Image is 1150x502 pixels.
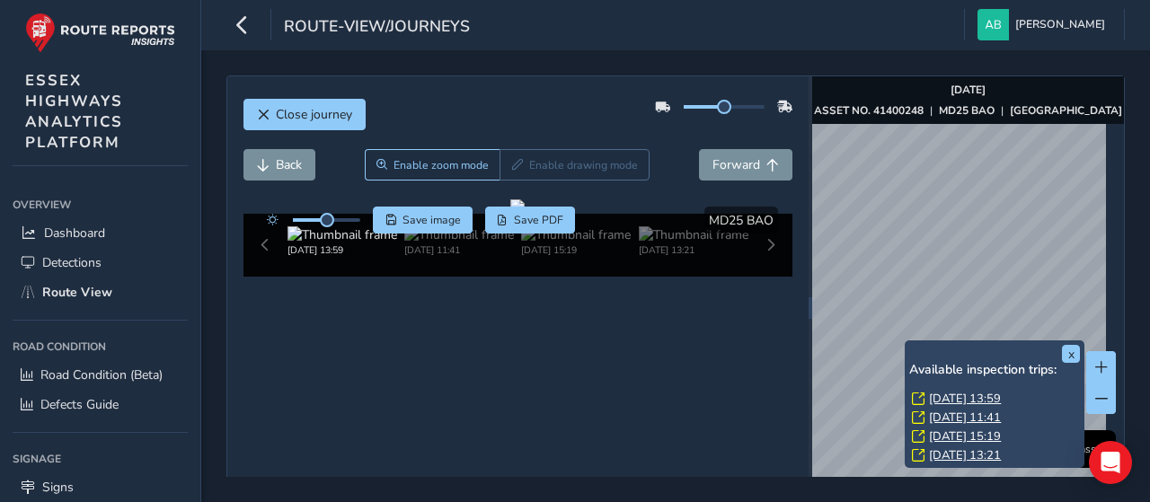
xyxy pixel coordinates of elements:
button: Zoom [365,149,500,181]
a: Route View [13,277,188,307]
button: Back [243,149,315,181]
span: Forward [712,156,760,173]
span: Detections [42,254,102,271]
span: Save PDF [514,213,563,227]
span: [PERSON_NAME] [1015,9,1105,40]
img: Thumbnail frame [287,226,397,243]
span: Back [276,156,302,173]
img: Thumbnail frame [639,226,748,243]
button: x [1062,345,1080,363]
div: [DATE] 11:41 [404,243,514,257]
strong: ASSET NO. 41400248 [814,103,924,118]
button: Save [373,207,473,233]
h6: Available inspection trips: [909,363,1080,378]
button: [PERSON_NAME] [977,9,1111,40]
button: PDF [485,207,576,233]
img: rr logo [25,13,175,53]
span: Close journey [276,106,352,123]
span: Save image [402,213,461,227]
span: Dashboard [44,225,105,242]
a: Detections [13,248,188,277]
img: Thumbnail frame [404,226,514,243]
div: Open Intercom Messenger [1089,441,1132,484]
span: Defects Guide [40,396,119,413]
span: Route View [42,284,112,301]
button: Forward [699,149,792,181]
img: Thumbnail frame [521,226,631,243]
span: Road Condition (Beta) [40,366,163,383]
div: Signage [13,445,188,472]
a: Signs [13,472,188,502]
div: [DATE] 13:21 [639,243,748,257]
span: MD25 BAO [709,212,774,229]
img: diamond-layout [977,9,1009,40]
a: Dashboard [13,218,188,248]
span: Enable zoom mode [394,158,489,172]
a: [DATE] 13:59 [929,391,1001,407]
span: ESSEX HIGHWAYS ANALYTICS PLATFORM [25,70,123,153]
div: [DATE] 13:59 [287,243,397,257]
a: Defects Guide [13,390,188,419]
button: Close journey [243,99,366,130]
div: Road Condition [13,333,188,360]
strong: MD25 BAO [939,103,995,118]
strong: [DATE] [951,83,986,97]
span: Signs [42,479,74,496]
div: [DATE] 15:19 [521,243,631,257]
strong: [GEOGRAPHIC_DATA] [1010,103,1122,118]
div: | | [814,103,1122,118]
a: Road Condition (Beta) [13,360,188,390]
span: route-view/journeys [284,15,470,40]
a: [DATE] 13:21 [929,447,1001,463]
a: [DATE] 15:19 [929,428,1001,445]
div: Overview [13,191,188,218]
a: [DATE] 11:41 [929,410,1001,426]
